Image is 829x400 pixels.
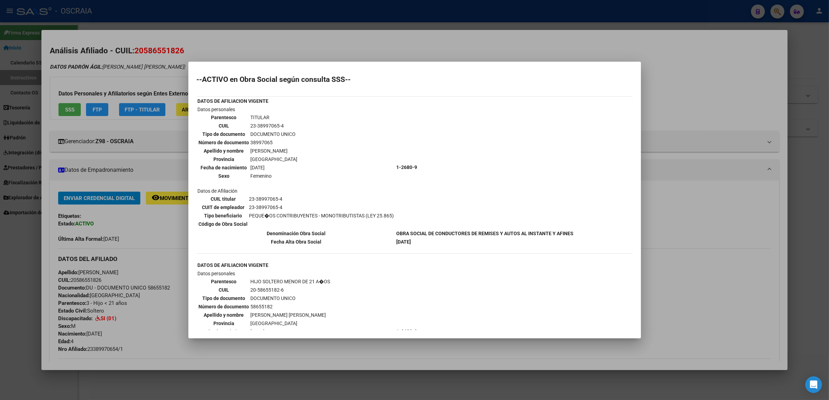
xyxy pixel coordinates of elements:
[198,203,248,211] th: CUIT de empleador
[198,147,250,155] th: Apellido y nombre
[250,130,298,138] td: DOCUMENTO UNICO
[198,311,250,319] th: Apellido y nombre
[197,76,633,83] h2: --ACTIVO en Obra Social según consulta SSS--
[197,230,396,237] th: Denominación Obra Social
[250,278,331,285] td: HIJO SOLTERO MENOR DE 21 A�OS
[198,294,250,302] th: Tipo de documento
[198,220,248,228] th: Código de Obra Social
[397,239,411,245] b: [DATE]
[250,164,298,171] td: [DATE]
[198,139,250,146] th: Número de documento
[249,203,394,211] td: 23-38997065-4
[250,303,331,310] td: 58655182
[250,122,298,130] td: 23-38997065-4
[198,212,248,220] th: Tipo beneficiario
[198,303,250,310] th: Número de documento
[805,376,822,393] div: Open Intercom Messenger
[197,238,396,246] th: Fecha Alta Obra Social
[198,164,250,171] th: Fecha de nacimiento
[197,106,396,229] td: Datos personales Datos de Afiliación
[250,114,298,121] td: TITULAR
[397,329,417,334] b: 1-2680-9
[198,172,250,180] th: Sexo
[198,195,248,203] th: CUIL titular
[250,172,298,180] td: Femenino
[250,147,298,155] td: [PERSON_NAME]
[249,212,394,220] td: PEQUE�OS CONTRIBUYENTES - MONOTRIBUTISTAS (LEY 25.865)
[198,262,269,268] b: DATOS DE AFILIACION VIGENTE
[198,328,250,336] th: Fecha de nacimiento
[250,294,331,302] td: DOCUMENTO UNICO
[250,311,331,319] td: [PERSON_NAME] [PERSON_NAME]
[198,278,250,285] th: Parentesco
[198,114,250,121] th: Parentesco
[197,270,396,393] td: Datos personales Datos de Afiliación
[250,286,331,294] td: 20-58655182-6
[250,139,298,146] td: 38997065
[397,231,574,236] b: OBRA SOCIAL DE CONDUCTORES DE REMISES Y AUTOS AL INSTANTE Y AFINES
[198,320,250,327] th: Provincia
[250,155,298,163] td: [GEOGRAPHIC_DATA]
[198,130,250,138] th: Tipo de documento
[198,286,250,294] th: CUIL
[250,328,331,336] td: [DATE]
[198,155,250,163] th: Provincia
[198,122,250,130] th: CUIL
[250,320,331,327] td: [GEOGRAPHIC_DATA]
[249,195,394,203] td: 23-38997065-4
[198,98,269,104] b: DATOS DE AFILIACION VIGENTE
[397,164,417,170] b: 1-2680-9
